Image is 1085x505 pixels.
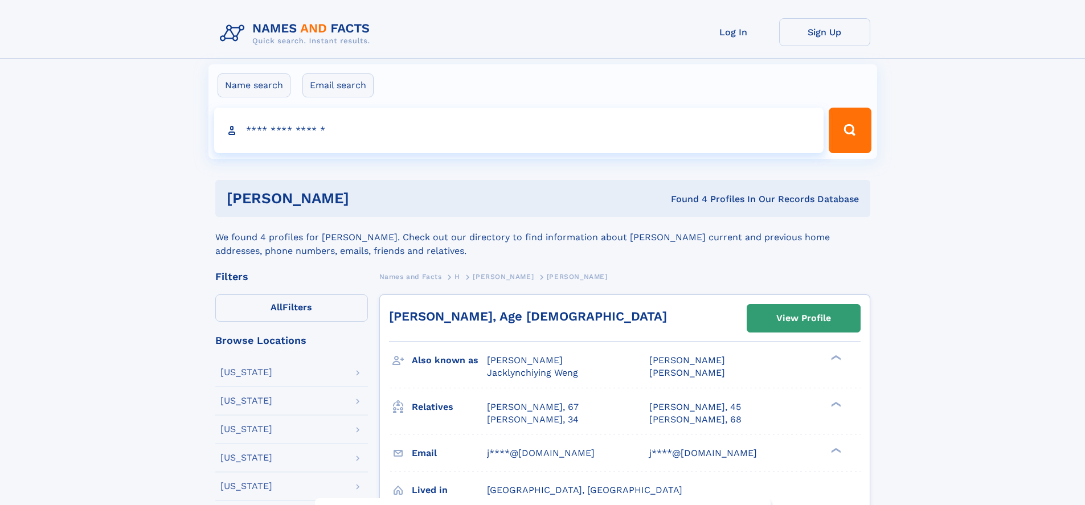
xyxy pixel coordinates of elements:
[455,269,460,284] a: H
[220,482,272,491] div: [US_STATE]
[510,193,859,206] div: Found 4 Profiles In Our Records Database
[829,108,871,153] button: Search Button
[412,481,487,500] h3: Lived in
[473,273,534,281] span: [PERSON_NAME]
[649,413,742,426] a: [PERSON_NAME], 68
[487,355,563,366] span: [PERSON_NAME]
[215,217,870,258] div: We found 4 profiles for [PERSON_NAME]. Check out our directory to find information about [PERSON_...
[776,305,831,331] div: View Profile
[649,401,741,413] a: [PERSON_NAME], 45
[649,355,725,366] span: [PERSON_NAME]
[688,18,779,46] a: Log In
[747,305,860,332] a: View Profile
[487,413,579,426] a: [PERSON_NAME], 34
[828,354,842,362] div: ❯
[220,453,272,462] div: [US_STATE]
[218,73,290,97] label: Name search
[215,294,368,322] label: Filters
[487,485,682,495] span: [GEOGRAPHIC_DATA], [GEOGRAPHIC_DATA]
[487,401,579,413] a: [PERSON_NAME], 67
[455,273,460,281] span: H
[220,396,272,405] div: [US_STATE]
[227,191,510,206] h1: [PERSON_NAME]
[302,73,374,97] label: Email search
[220,425,272,434] div: [US_STATE]
[828,446,842,454] div: ❯
[215,335,368,346] div: Browse Locations
[487,367,578,378] span: Jacklynchiying Weng
[215,18,379,49] img: Logo Names and Facts
[379,269,442,284] a: Names and Facts
[412,444,487,463] h3: Email
[214,108,824,153] input: search input
[547,273,608,281] span: [PERSON_NAME]
[649,367,725,378] span: [PERSON_NAME]
[779,18,870,46] a: Sign Up
[828,400,842,408] div: ❯
[271,302,282,313] span: All
[412,397,487,417] h3: Relatives
[412,351,487,370] h3: Also known as
[220,368,272,377] div: [US_STATE]
[473,269,534,284] a: [PERSON_NAME]
[389,309,667,323] a: [PERSON_NAME], Age [DEMOGRAPHIC_DATA]
[215,272,368,282] div: Filters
